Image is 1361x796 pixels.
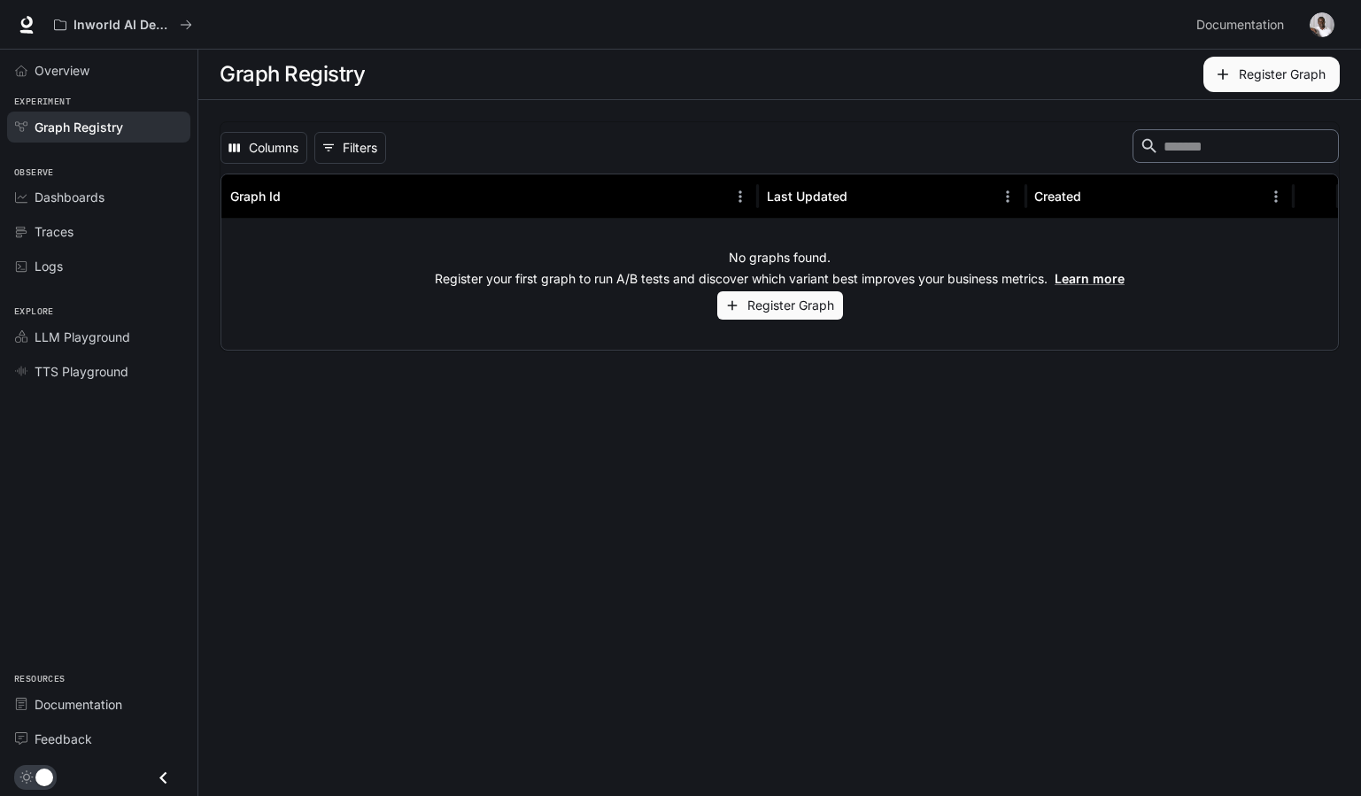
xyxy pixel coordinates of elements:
[7,216,190,247] a: Traces
[849,183,876,210] button: Sort
[35,767,53,786] span: Dark mode toggle
[35,188,104,206] span: Dashboards
[35,328,130,346] span: LLM Playground
[729,249,831,267] p: No graphs found.
[994,183,1021,210] button: Menu
[1055,271,1125,286] a: Learn more
[35,362,128,381] span: TTS Playground
[717,291,843,321] button: Register Graph
[143,760,183,796] button: Close drawer
[314,132,386,164] button: Show filters
[35,257,63,275] span: Logs
[7,723,190,754] a: Feedback
[1189,7,1297,43] a: Documentation
[7,321,190,352] a: LLM Playground
[7,251,190,282] a: Logs
[35,118,123,136] span: Graph Registry
[1263,183,1289,210] button: Menu
[282,183,309,210] button: Sort
[7,182,190,213] a: Dashboards
[435,270,1125,288] p: Register your first graph to run A/B tests and discover which variant best improves your business...
[1133,129,1339,166] div: Search
[220,57,365,92] h1: Graph Registry
[767,189,847,204] div: Last Updated
[1203,57,1340,92] button: Register Graph
[727,183,754,210] button: Menu
[35,730,92,748] span: Feedback
[35,61,89,80] span: Overview
[46,7,200,43] button: All workspaces
[35,695,122,714] span: Documentation
[7,356,190,387] a: TTS Playground
[1196,14,1284,36] span: Documentation
[73,18,173,33] p: Inworld AI Demos
[7,689,190,720] a: Documentation
[35,222,73,241] span: Traces
[1310,12,1334,37] img: User avatar
[1304,7,1340,43] button: User avatar
[7,55,190,86] a: Overview
[230,189,281,204] div: Graph Id
[1083,183,1110,210] button: Sort
[220,132,307,164] button: Select columns
[1034,189,1081,204] div: Created
[7,112,190,143] a: Graph Registry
